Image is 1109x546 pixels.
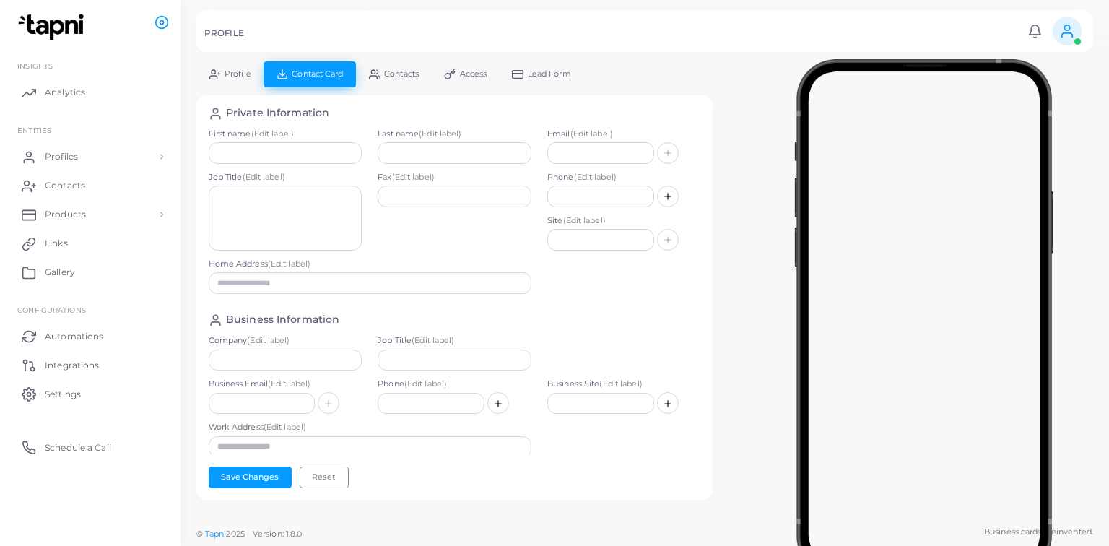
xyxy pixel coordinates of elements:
span: (Edit label) [563,215,606,225]
span: © [196,528,302,540]
span: (Edit label) [392,172,435,182]
span: (Edit label) [251,129,294,139]
span: (Edit label) [570,129,613,139]
img: logo [13,14,93,40]
label: First name [209,129,362,140]
span: Lead Form [528,70,571,78]
h5: PROFILE [204,28,244,38]
label: Company [209,335,362,347]
a: Contacts [11,171,170,200]
span: Products [45,208,86,221]
button: Save Changes [209,467,292,488]
span: Analytics [45,86,85,99]
label: Work Address [209,422,532,433]
h4: Business Information [226,313,339,327]
span: (Edit label) [419,129,461,139]
a: Gallery [11,258,170,287]
label: Business Email [209,378,362,390]
span: Contacts [384,70,419,78]
button: Reset [300,467,349,488]
span: Automations [45,330,103,343]
span: Schedule a Call [45,441,111,454]
span: (Edit label) [268,259,310,269]
span: (Edit label) [247,335,290,345]
span: Access [460,70,487,78]
span: Profile [225,70,251,78]
span: Contact Card [292,70,343,78]
a: Profiles [11,142,170,171]
span: ENTITIES [17,126,51,134]
span: Gallery [45,266,75,279]
span: Settings [45,388,81,401]
span: (Edit label) [268,378,310,389]
a: Links [11,229,170,258]
label: Job Title [378,335,531,347]
label: Last name [378,129,531,140]
span: (Edit label) [574,172,617,182]
label: Site [547,215,701,227]
span: Links [45,237,68,250]
a: Schedule a Call [11,433,170,461]
a: Tapni [205,529,227,539]
label: Phone [378,378,531,390]
a: Integrations [11,350,170,379]
span: (Edit label) [599,378,642,389]
a: Products [11,200,170,229]
span: (Edit label) [404,378,447,389]
label: Fax [378,172,531,183]
span: Contacts [45,179,85,192]
span: Integrations [45,359,99,372]
span: Version: 1.8.0 [253,529,303,539]
a: Analytics [11,78,170,107]
h4: Private Information [226,107,329,121]
span: Configurations [17,305,86,314]
span: (Edit label) [264,422,306,432]
span: 2025 [226,528,244,540]
span: (Edit label) [412,335,454,345]
span: (Edit label) [243,172,285,182]
label: Home Address [209,259,532,270]
label: Business Site [547,378,701,390]
a: Settings [11,379,170,408]
label: Email [547,129,701,140]
span: Profiles [45,150,78,163]
label: Job Title [209,172,362,183]
label: Phone [547,172,701,183]
span: INSIGHTS [17,61,53,70]
a: Automations [11,321,170,350]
